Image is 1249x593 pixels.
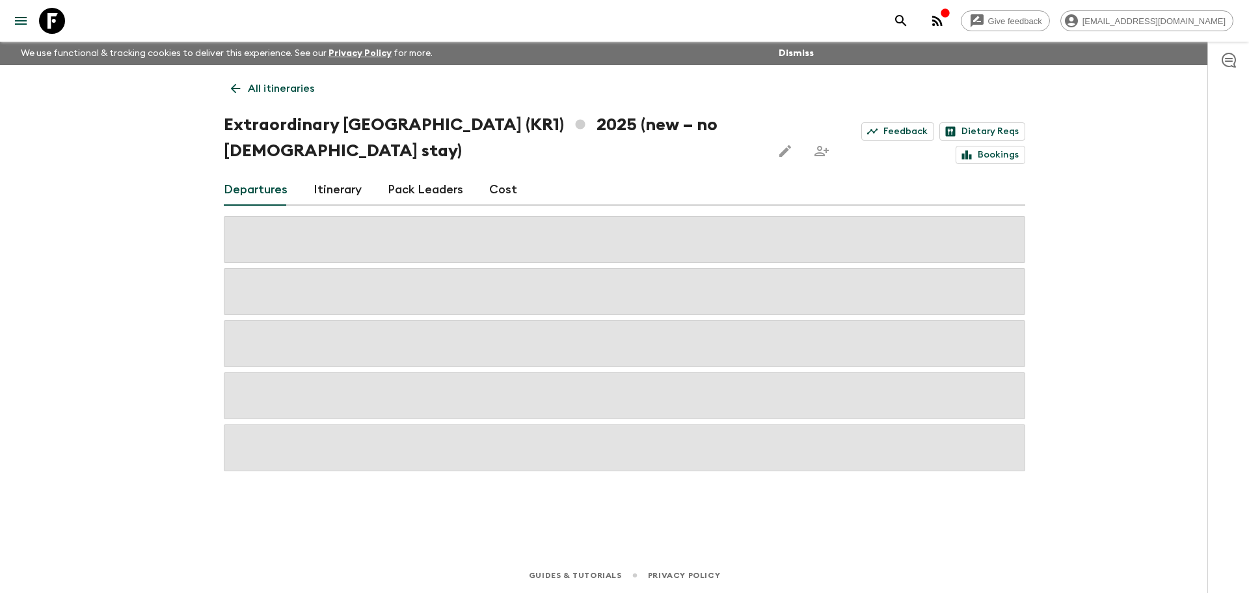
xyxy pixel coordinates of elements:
[772,138,798,164] button: Edit this itinerary
[224,76,321,102] a: All itineraries
[388,174,463,206] a: Pack Leaders
[861,122,934,141] a: Feedback
[1075,16,1233,26] span: [EMAIL_ADDRESS][DOMAIN_NAME]
[1060,10,1233,31] div: [EMAIL_ADDRESS][DOMAIN_NAME]
[529,568,622,583] a: Guides & Tutorials
[648,568,720,583] a: Privacy Policy
[224,174,288,206] a: Departures
[16,42,438,65] p: We use functional & tracking cookies to deliver this experience. See our for more.
[956,146,1025,164] a: Bookings
[329,49,392,58] a: Privacy Policy
[981,16,1049,26] span: Give feedback
[939,122,1025,141] a: Dietary Reqs
[888,8,914,34] button: search adventures
[248,81,314,96] p: All itineraries
[489,174,517,206] a: Cost
[809,138,835,164] span: Share this itinerary
[961,10,1050,31] a: Give feedback
[775,44,817,62] button: Dismiss
[8,8,34,34] button: menu
[314,174,362,206] a: Itinerary
[224,112,762,164] h1: Extraordinary [GEOGRAPHIC_DATA] (KR1) 2025 (new – no [DEMOGRAPHIC_DATA] stay)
